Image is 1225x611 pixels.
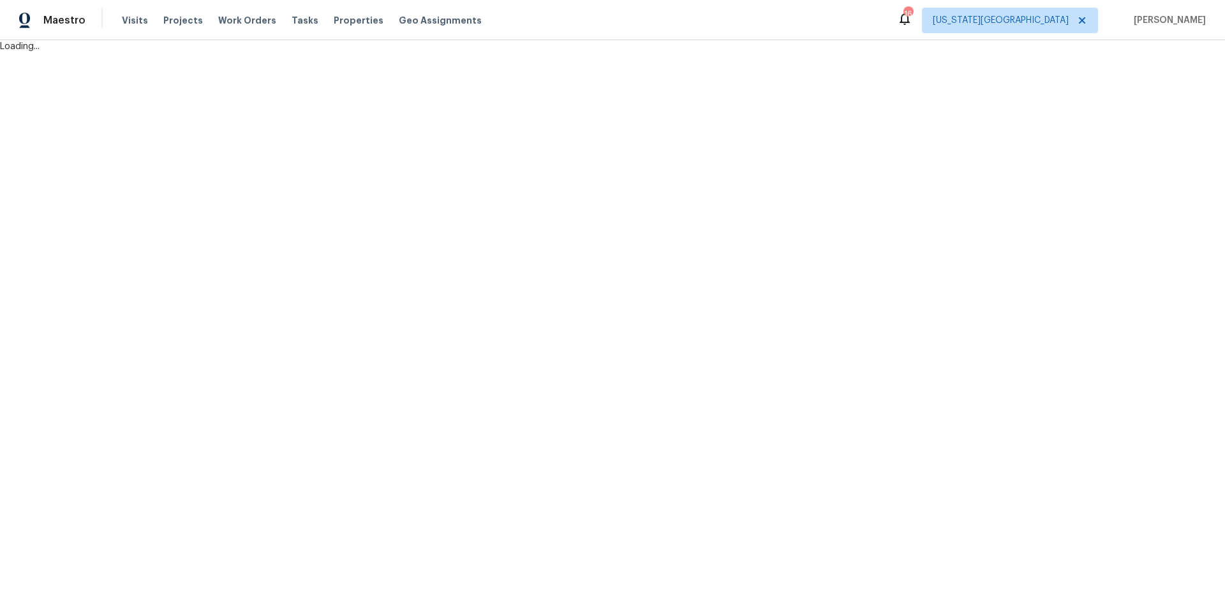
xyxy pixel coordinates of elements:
span: Properties [334,14,383,27]
span: [PERSON_NAME] [1129,14,1206,27]
span: Work Orders [218,14,276,27]
span: Tasks [292,16,318,25]
span: [US_STATE][GEOGRAPHIC_DATA] [933,14,1069,27]
span: Maestro [43,14,85,27]
span: Projects [163,14,203,27]
div: 16 [903,8,912,20]
span: Visits [122,14,148,27]
span: Geo Assignments [399,14,482,27]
